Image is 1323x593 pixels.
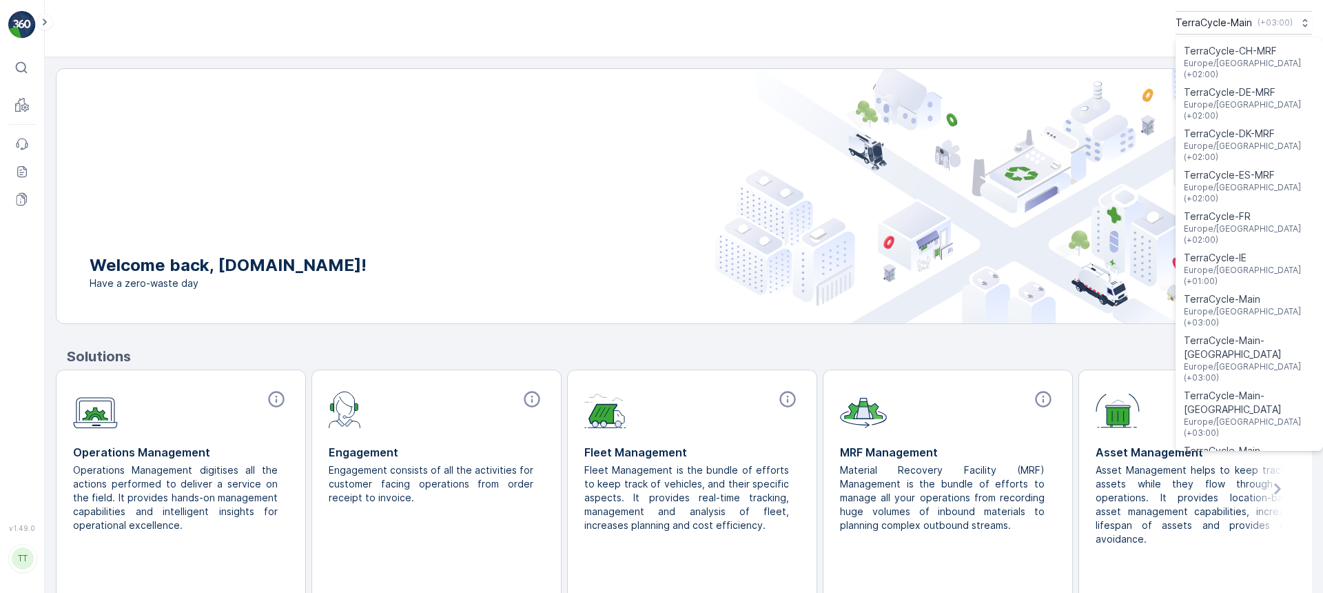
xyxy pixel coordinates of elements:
p: Operations Management [73,444,289,461]
p: Engagement [329,444,544,461]
p: Solutions [67,346,1312,367]
span: TerraCycle-DK-MRF [1184,127,1315,141]
p: Material Recovery Facility (MRF) Management is the bundle of efforts to manage all your operation... [840,463,1045,532]
p: MRF Management [840,444,1056,461]
span: Europe/[GEOGRAPHIC_DATA] (+02:00) [1184,223,1315,245]
button: TT [8,535,36,582]
img: module-icon [73,390,118,429]
button: TerraCycle-Main(+03:00) [1176,11,1312,34]
p: TerraCycle-Main [1176,16,1252,30]
p: Fleet Management [584,444,800,461]
span: Europe/[GEOGRAPHIC_DATA] (+03:00) [1184,361,1315,383]
span: TerraCycle-Main [1184,292,1315,306]
p: Operations Management digitises all the actions performed to deliver a service on the field. It p... [73,463,278,532]
span: TerraCycle-Main-[GEOGRAPHIC_DATA] [1184,334,1315,361]
span: Europe/[GEOGRAPHIC_DATA] (+03:00) [1184,306,1315,328]
span: TerraCycle-FR [1184,210,1315,223]
img: module-icon [329,390,361,428]
div: TT [12,547,34,570]
img: city illustration [715,69,1311,323]
span: TerraCycle-DE-MRF [1184,86,1315,99]
span: TerraCycle-ES-MRF [1184,168,1315,182]
span: Europe/[GEOGRAPHIC_DATA] (+02:00) [1184,182,1315,204]
p: Welcome back, [DOMAIN_NAME]! [90,254,367,277]
span: Europe/[GEOGRAPHIC_DATA] (+02:00) [1184,99,1315,121]
p: ( +03:00 ) [1258,17,1293,28]
ul: Menu [1176,37,1323,451]
p: Fleet Management is the bundle of efforts to keep track of vehicles, and their specific aspects. ... [584,463,789,532]
p: Asset Management [1096,444,1311,461]
img: module-icon [1096,390,1140,428]
p: Asset Management helps to keep track of assets while they flow through the operations. It provide... [1096,463,1300,546]
img: module-icon [584,390,626,428]
span: TerraCycle-Main-[GEOGRAPHIC_DATA] [1184,389,1315,416]
span: TerraCycle-CH-MRF [1184,44,1315,58]
span: v 1.49.0 [8,524,36,532]
span: Europe/[GEOGRAPHIC_DATA] (+02:00) [1184,58,1315,80]
span: TerraCycle-IE [1184,251,1315,265]
img: logo [8,11,36,39]
span: Europe/[GEOGRAPHIC_DATA] (+01:00) [1184,265,1315,287]
p: Engagement consists of all the activities for customer facing operations from order receipt to in... [329,463,533,505]
span: Europe/[GEOGRAPHIC_DATA] (+03:00) [1184,416,1315,439]
span: Have a zero-waste day [90,277,367,290]
img: module-icon [840,390,887,428]
span: Europe/[GEOGRAPHIC_DATA] (+02:00) [1184,141,1315,163]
